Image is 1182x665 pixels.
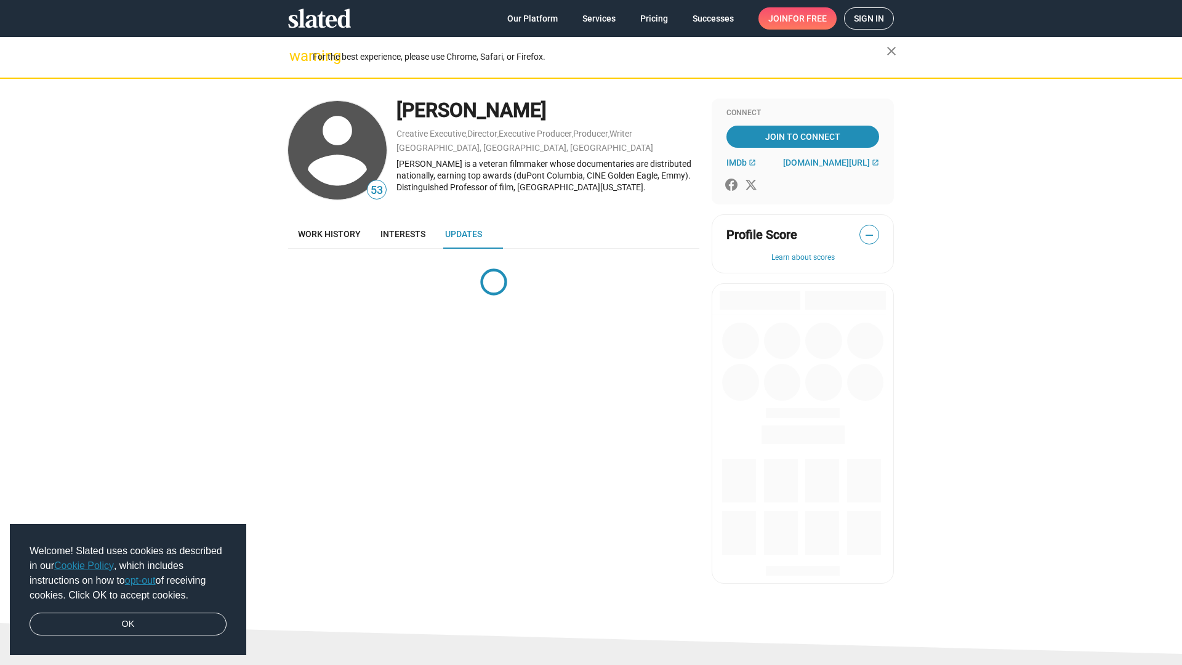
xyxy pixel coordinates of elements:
a: Successes [683,7,744,30]
span: Services [582,7,616,30]
a: Our Platform [497,7,568,30]
a: Interests [371,219,435,249]
span: Work history [298,229,361,239]
span: Welcome! Slated uses cookies as described in our , which includes instructions on how to of recei... [30,544,227,603]
span: [DOMAIN_NAME][URL] [783,158,870,167]
span: Interests [380,229,425,239]
span: Sign in [854,8,884,29]
a: Writer [609,129,632,139]
a: [GEOGRAPHIC_DATA], [GEOGRAPHIC_DATA], [GEOGRAPHIC_DATA] [396,143,653,153]
span: , [608,131,609,138]
a: opt-out [125,575,156,586]
button: Learn about scores [726,253,879,263]
a: Work history [288,219,371,249]
a: Executive Producer [499,129,572,139]
span: — [860,227,878,243]
a: Joinfor free [758,7,837,30]
mat-icon: open_in_new [872,159,879,166]
a: Join To Connect [726,126,879,148]
span: Join [768,7,827,30]
div: For the best experience, please use Chrome, Safari, or Firefox. [313,49,886,65]
mat-icon: warning [289,49,304,63]
span: Updates [445,229,482,239]
span: Pricing [640,7,668,30]
span: IMDb [726,158,747,167]
span: Successes [693,7,734,30]
a: [DOMAIN_NAME][URL] [783,158,879,167]
a: Producer [573,129,608,139]
a: IMDb [726,158,756,167]
div: cookieconsent [10,524,246,656]
span: 53 [368,182,386,199]
span: Our Platform [507,7,558,30]
a: dismiss cookie message [30,613,227,636]
span: , [497,131,499,138]
span: Join To Connect [729,126,877,148]
a: Services [573,7,625,30]
mat-icon: close [884,44,899,58]
span: , [572,131,573,138]
a: Updates [435,219,492,249]
a: Creative Executive [396,129,466,139]
div: [PERSON_NAME] is a veteran filmmaker whose documentaries are distributed nationally, earning top ... [396,158,699,193]
a: Cookie Policy [54,560,114,571]
div: [PERSON_NAME] [396,97,699,124]
a: Director [467,129,497,139]
div: Connect [726,108,879,118]
span: Profile Score [726,227,797,243]
a: Pricing [630,7,678,30]
span: , [466,131,467,138]
a: Sign in [844,7,894,30]
mat-icon: open_in_new [749,159,756,166]
span: for free [788,7,827,30]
